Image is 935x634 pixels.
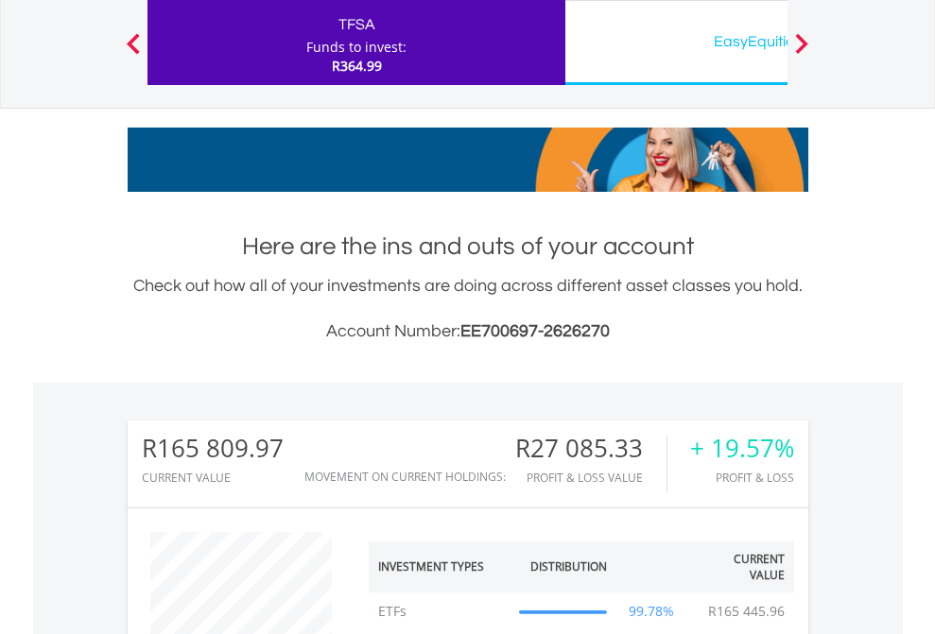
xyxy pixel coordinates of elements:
[128,230,808,264] h1: Here are the ins and outs of your account
[128,318,808,345] h3: Account Number:
[699,592,794,630] td: R165 445.96
[515,435,667,462] div: R27 085.33
[369,592,511,630] td: ETFs
[616,592,687,630] td: 99.78%
[128,273,808,345] div: Check out how all of your investments are doing across different asset classes you hold.
[530,558,607,574] div: Distribution
[142,471,284,484] div: CURRENT VALUE
[142,435,284,462] div: R165 809.97
[332,57,382,75] span: R364.99
[304,471,506,483] div: Movement on Current Holdings:
[114,43,152,61] button: Previous
[783,43,821,61] button: Next
[687,541,794,592] th: Current Value
[306,38,407,57] div: Funds to invest:
[460,322,610,340] span: EE700697-2626270
[515,471,667,484] div: Profit & Loss Value
[159,11,554,38] div: TFSA
[690,471,794,484] div: Profit & Loss
[128,128,808,192] img: EasyMortage Promotion Banner
[690,435,794,462] div: + 19.57%
[369,541,511,592] th: Investment Types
